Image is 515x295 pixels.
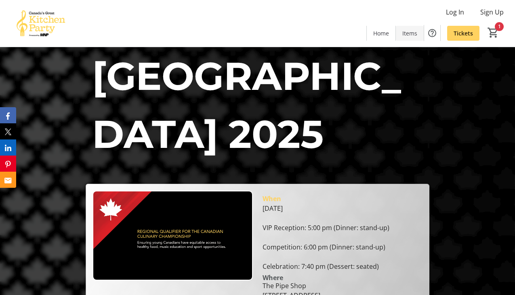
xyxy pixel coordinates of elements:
span: Log In [446,7,464,17]
div: The Pipe Shop [263,281,320,291]
div: When [263,194,281,204]
span: Home [373,29,389,37]
button: Cart [486,25,500,40]
span: Tickets [454,29,473,37]
span: [GEOGRAPHIC_DATA] 2025 [92,52,401,158]
span: Sign Up [480,7,504,17]
img: Campaign CTA Media Photo [92,191,252,280]
div: Where [263,274,283,281]
span: Items [402,29,417,37]
button: Sign Up [474,6,510,19]
div: [DATE] VIP Reception: 5:00 pm (Dinner: stand-up) Competition: 6:00 pm (Dinner: stand-up) Celebrat... [263,204,423,271]
a: Home [367,26,395,41]
button: Help [424,25,440,41]
button: Log In [439,6,471,19]
img: Canada’s Great Kitchen Party's Logo [5,3,77,44]
a: Items [396,26,424,41]
a: Tickets [447,26,479,41]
